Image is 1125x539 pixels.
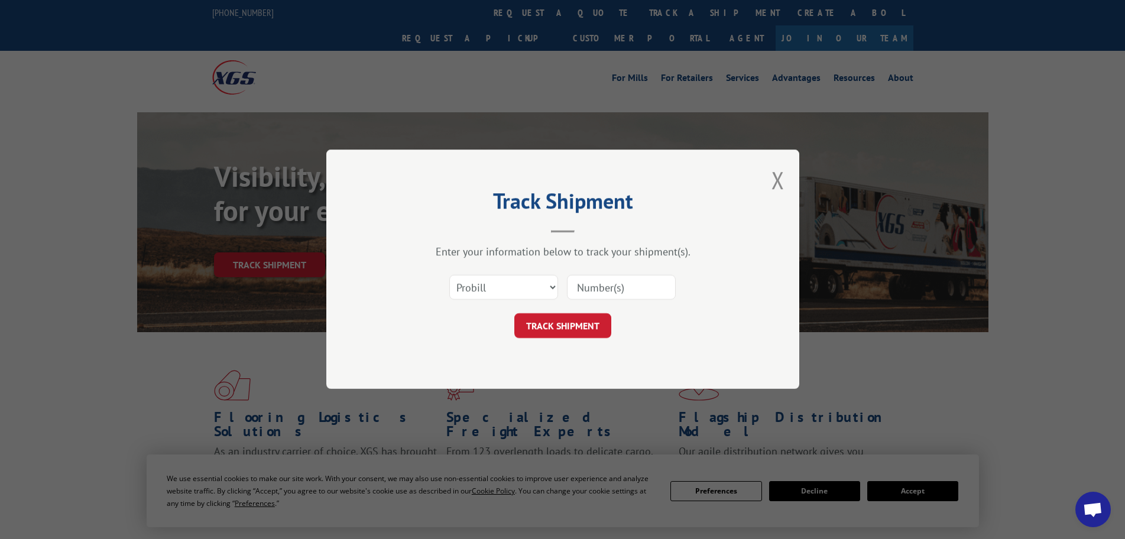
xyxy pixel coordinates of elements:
div: Open chat [1075,492,1111,527]
button: TRACK SHIPMENT [514,314,611,339]
div: Enter your information below to track your shipment(s). [385,245,740,259]
button: Close modal [771,164,784,196]
h2: Track Shipment [385,193,740,215]
input: Number(s) [567,275,676,300]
